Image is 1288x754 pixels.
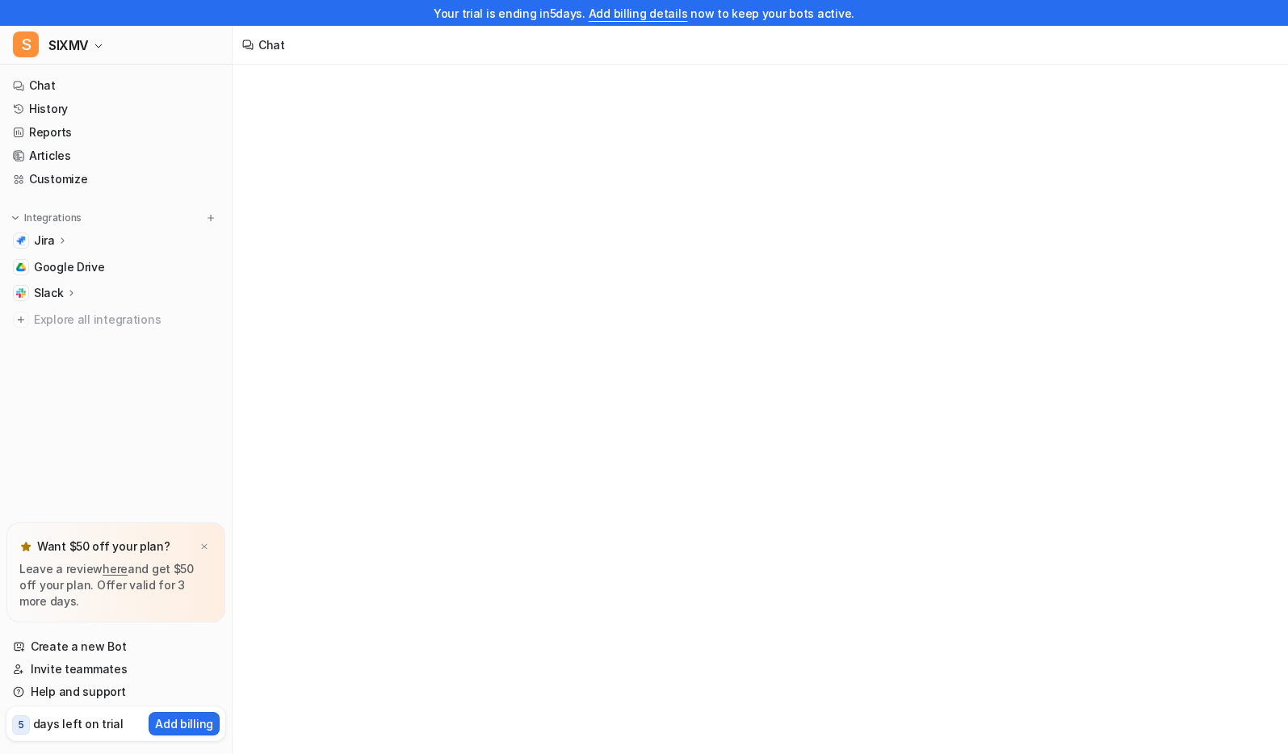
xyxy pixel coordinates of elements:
[16,236,26,245] img: Jira
[34,307,219,333] span: Explore all integrations
[10,212,21,224] img: expand menu
[34,259,105,275] span: Google Drive
[6,681,225,703] a: Help and support
[6,658,225,681] a: Invite teammates
[37,538,170,555] p: Want $50 off your plan?
[149,712,220,735] button: Add billing
[6,121,225,144] a: Reports
[589,6,688,20] a: Add billing details
[34,232,55,249] p: Jira
[6,98,225,120] a: History
[34,285,64,301] p: Slack
[6,256,225,279] a: Google DriveGoogle Drive
[16,288,26,298] img: Slack
[13,31,39,57] span: S
[19,540,32,553] img: star
[6,74,225,97] a: Chat
[48,34,89,57] span: SIXMV
[18,718,24,732] p: 5
[24,212,82,224] p: Integrations
[103,562,128,576] a: here
[6,168,225,191] a: Customize
[19,561,212,609] p: Leave a review and get $50 off your plan. Offer valid for 3 more days.
[6,210,86,226] button: Integrations
[258,36,285,53] div: Chat
[6,145,225,167] a: Articles
[6,308,225,331] a: Explore all integrations
[6,635,225,658] a: Create a new Bot
[33,715,124,732] p: days left on trial
[155,715,213,732] p: Add billing
[205,212,216,224] img: menu_add.svg
[13,312,29,328] img: explore all integrations
[16,262,26,272] img: Google Drive
[199,542,209,552] img: x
